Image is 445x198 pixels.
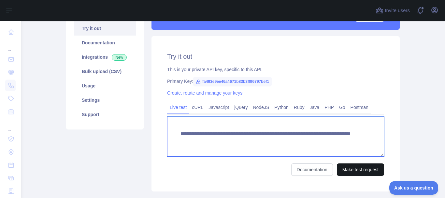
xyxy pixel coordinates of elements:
[307,102,322,113] a: Java
[389,181,438,195] iframe: Toggle Customer Support
[385,7,410,14] span: Invite users
[374,5,411,16] button: Invite users
[193,77,272,86] span: fa493e9ee46a4671b83b3f0f6797bef1
[167,102,189,113] a: Live test
[250,102,272,113] a: NodeJS
[322,102,337,113] a: PHP
[167,90,242,96] a: Create, rotate and manage your keys
[74,50,136,64] a: Integrations New
[5,39,16,52] div: ...
[291,163,333,176] a: Documentation
[206,102,232,113] a: Javascript
[5,119,16,132] div: ...
[291,102,307,113] a: Ruby
[167,78,384,84] div: Primary Key:
[167,52,384,61] h2: Try it out
[74,36,136,50] a: Documentation
[74,21,136,36] a: Try it out
[167,66,384,73] div: This is your private API key, specific to this API.
[337,163,384,176] button: Make test request
[74,64,136,79] a: Bulk upload (CSV)
[189,102,206,113] a: cURL
[272,102,291,113] a: Python
[74,107,136,122] a: Support
[348,102,371,113] a: Postman
[74,93,136,107] a: Settings
[112,54,127,61] span: New
[74,79,136,93] a: Usage
[232,102,250,113] a: jQuery
[337,102,348,113] a: Go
